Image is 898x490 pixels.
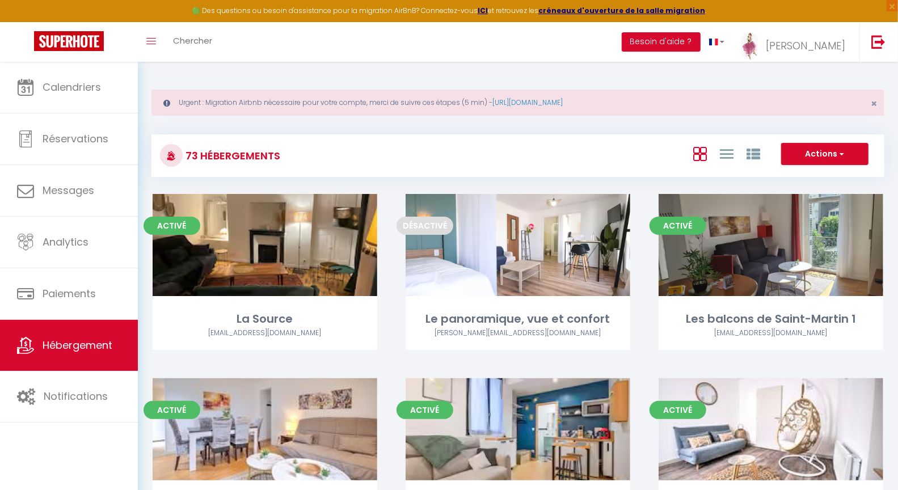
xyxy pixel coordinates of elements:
[650,401,706,419] span: Activé
[492,98,563,107] a: [URL][DOMAIN_NAME]
[871,35,886,49] img: logout
[173,35,212,47] span: Chercher
[151,90,884,116] div: Urgent : Migration Airbnb nécessaire pour votre compte, merci de suivre ces étapes (5 min) -
[693,144,707,163] a: Vue en Box
[43,183,94,197] span: Messages
[397,217,453,235] span: Désactivé
[9,5,43,39] button: Ouvrir le widget de chat LiveChat
[747,144,760,163] a: Vue par Groupe
[43,338,112,352] span: Hébergement
[650,217,706,235] span: Activé
[871,99,877,109] button: Close
[871,96,877,111] span: ×
[406,310,630,328] div: Le panoramique, vue et confort
[397,401,453,419] span: Activé
[781,143,869,166] button: Actions
[144,217,200,235] span: Activé
[153,328,377,339] div: Airbnb
[538,6,705,15] a: créneaux d'ouverture de la salle migration
[622,32,701,52] button: Besoin d'aide ?
[766,39,845,53] span: [PERSON_NAME]
[34,31,104,51] img: Super Booking
[659,328,883,339] div: Airbnb
[144,401,200,419] span: Activé
[165,22,221,62] a: Chercher
[733,22,859,62] a: ... [PERSON_NAME]
[659,310,883,328] div: Les balcons de Saint-Martin 1
[43,286,96,301] span: Paiements
[43,80,101,94] span: Calendriers
[720,144,733,163] a: Vue en Liste
[153,310,377,328] div: La Source
[43,132,108,146] span: Réservations
[478,6,488,15] a: ICI
[741,32,758,60] img: ...
[44,389,108,403] span: Notifications
[183,143,280,168] h3: 73 Hébergements
[406,328,630,339] div: Airbnb
[43,235,88,249] span: Analytics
